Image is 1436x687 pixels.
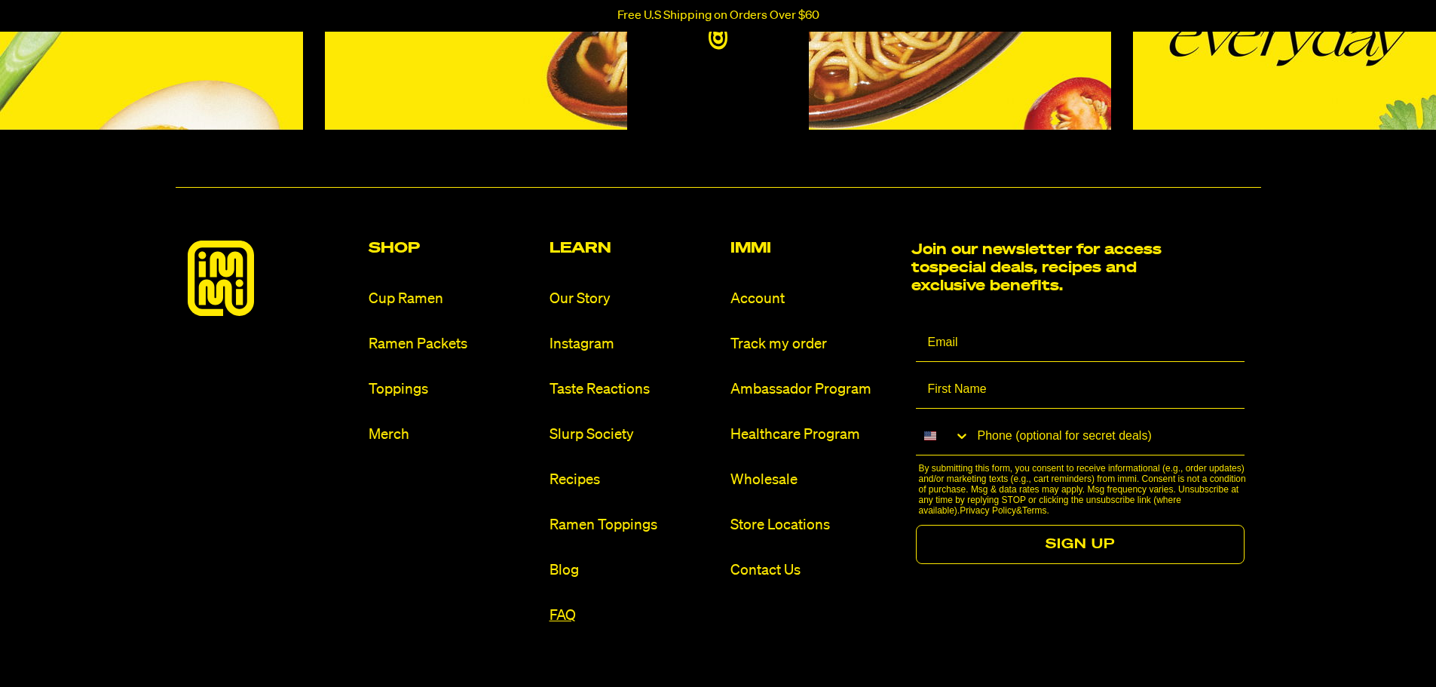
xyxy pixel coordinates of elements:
img: United States [924,430,936,442]
a: Cup Ramen [369,289,537,309]
input: First Name [916,371,1245,409]
input: Email [916,324,1245,362]
input: Phone (optional for secret deals) [970,418,1245,455]
p: Free U.S Shipping on Orders Over $60 [617,9,819,23]
button: Search Countries [916,418,970,454]
a: Store Locations [730,515,899,535]
a: Our Story [550,289,718,309]
button: SIGN UP [916,525,1245,564]
a: Privacy Policy [960,505,1016,516]
a: Taste Reactions [550,379,718,400]
p: By submitting this form, you consent to receive informational (e.g., order updates) and/or market... [919,463,1249,516]
a: Ramen Packets [369,334,537,354]
h2: Immi [730,241,899,256]
a: Blog [550,560,718,581]
a: Toppings [369,379,537,400]
a: Slurp Society [550,425,718,445]
a: Healthcare Program [730,425,899,445]
a: Account [730,289,899,309]
a: Contact Us [730,560,899,581]
a: Terms [1022,505,1047,516]
a: Wholesale [730,470,899,490]
a: Merch [369,425,537,445]
a: Track my order [730,334,899,354]
a: Ambassador Program [730,379,899,400]
a: Recipes [550,470,718,490]
img: immieats [188,241,254,316]
a: Instagram [550,334,718,354]
h2: Shop [369,241,537,256]
h2: Learn [550,241,718,256]
a: Ramen Toppings [550,515,718,535]
a: FAQ [550,606,718,626]
h2: Join our newsletter for access to special deals, recipes and exclusive benefits. [911,241,1171,295]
